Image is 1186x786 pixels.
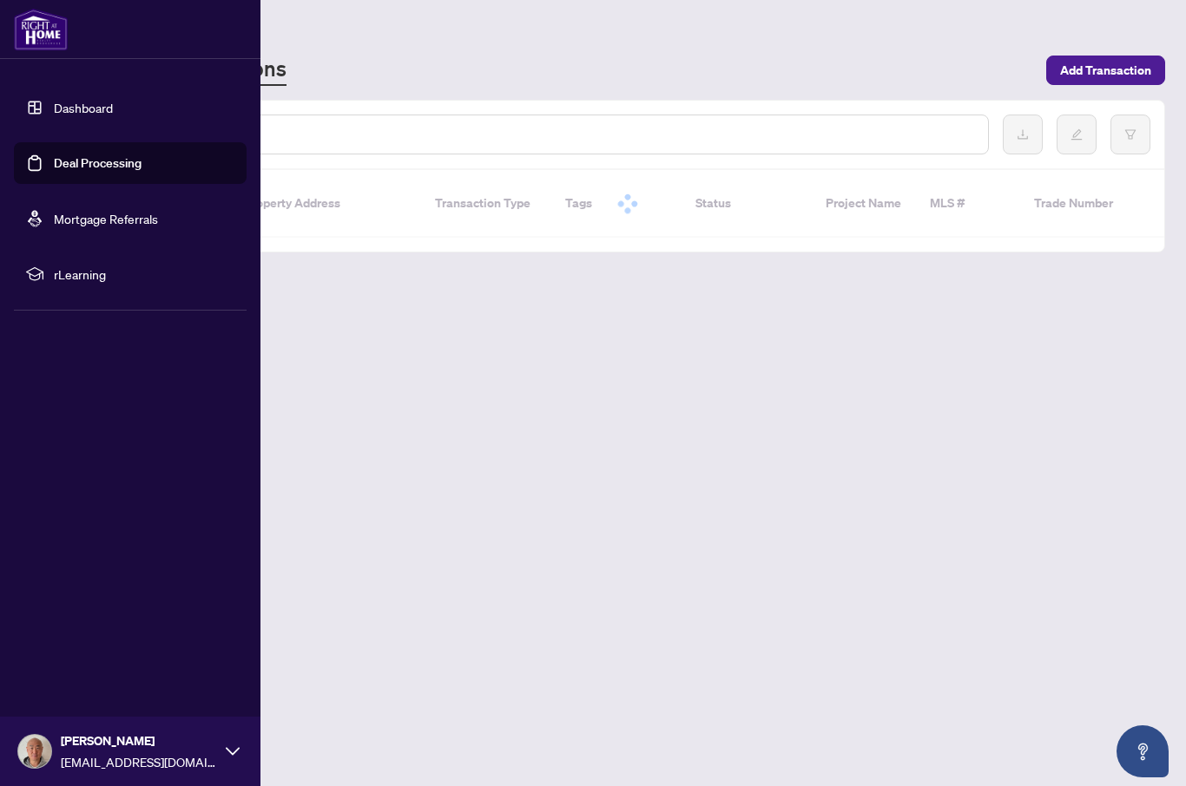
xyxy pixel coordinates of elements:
[54,211,158,226] a: Mortgage Referrals
[1057,115,1097,154] button: edit
[1046,56,1165,85] button: Add Transaction
[14,9,68,50] img: logo
[61,752,217,771] span: [EMAIL_ADDRESS][DOMAIN_NAME]
[1060,56,1151,84] span: Add Transaction
[1003,115,1043,154] button: download
[54,155,142,171] a: Deal Processing
[54,100,113,115] a: Dashboard
[54,265,234,284] span: rLearning
[18,735,51,768] img: Profile Icon
[1117,725,1169,777] button: Open asap
[61,731,217,750] span: [PERSON_NAME]
[1110,115,1150,154] button: filter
